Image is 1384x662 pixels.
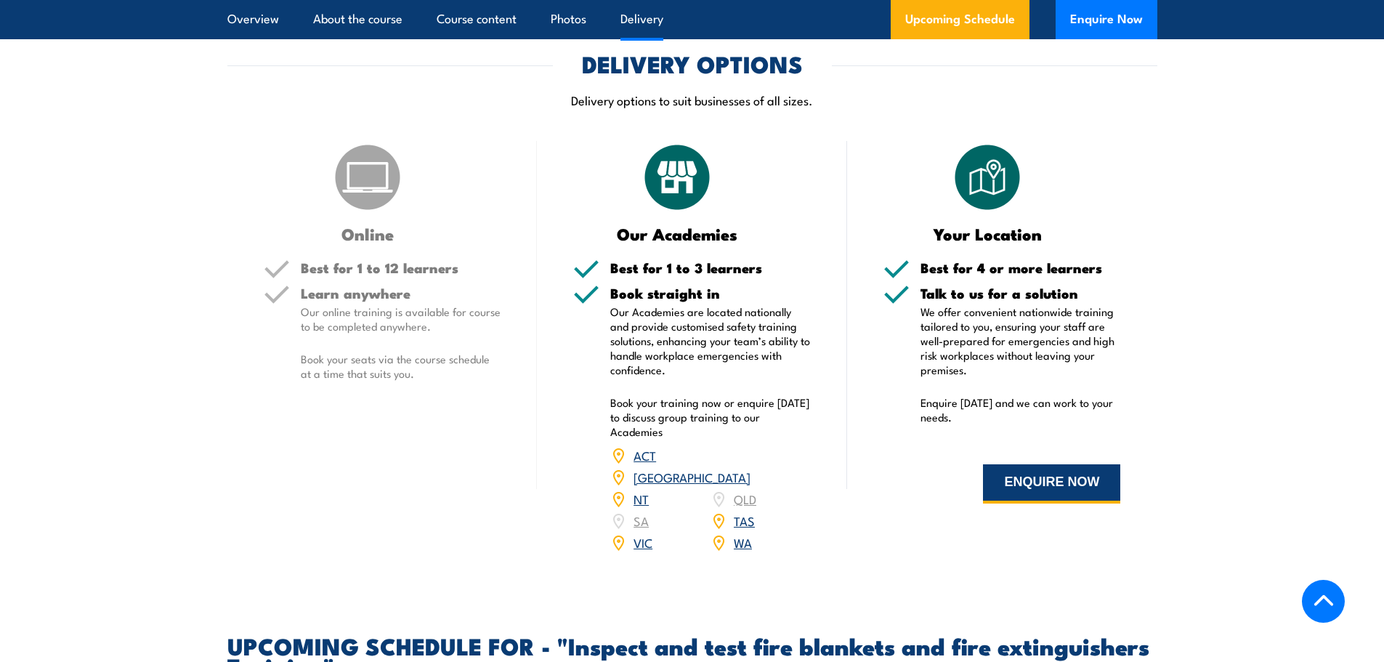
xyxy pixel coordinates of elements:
h5: Learn anywhere [301,286,501,300]
a: NT [634,490,649,507]
a: WA [734,533,752,551]
button: ENQUIRE NOW [983,464,1120,504]
h5: Best for 1 to 3 learners [610,261,811,275]
h5: Best for 1 to 12 learners [301,261,501,275]
a: [GEOGRAPHIC_DATA] [634,468,750,485]
h3: Your Location [883,225,1092,242]
p: Book your seats via the course schedule at a time that suits you. [301,352,501,381]
a: VIC [634,533,652,551]
h3: Online [264,225,472,242]
p: Delivery options to suit businesses of all sizes. [227,92,1157,108]
p: Book your training now or enquire [DATE] to discuss group training to our Academies [610,395,811,439]
a: TAS [734,512,755,529]
h5: Talk to us for a solution [920,286,1121,300]
h5: Book straight in [610,286,811,300]
h3: Our Academies [573,225,782,242]
a: ACT [634,446,656,464]
p: Enquire [DATE] and we can work to your needs. [920,395,1121,424]
p: Our Academies are located nationally and provide customised safety training solutions, enhancing ... [610,304,811,377]
h2: DELIVERY OPTIONS [582,53,803,73]
p: We offer convenient nationwide training tailored to you, ensuring your staff are well-prepared fo... [920,304,1121,377]
h5: Best for 4 or more learners [920,261,1121,275]
p: Our online training is available for course to be completed anywhere. [301,304,501,334]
